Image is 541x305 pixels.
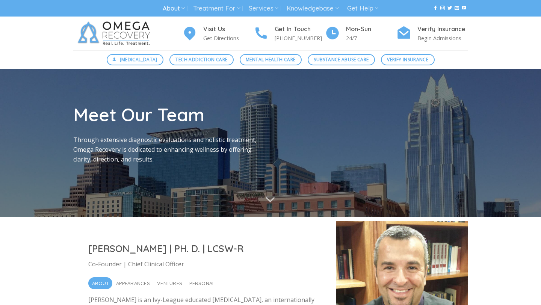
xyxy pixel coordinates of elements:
p: Begin Admissions [417,34,468,42]
span: [MEDICAL_DATA] [120,56,157,63]
a: Follow on Instagram [440,6,445,11]
a: Mental Health Care [240,54,302,65]
a: Follow on YouTube [462,6,466,11]
p: [PHONE_NUMBER] [275,34,325,42]
span: Substance Abuse Care [314,56,369,63]
a: Get In Touch [PHONE_NUMBER] [254,24,325,43]
a: Services [249,2,278,15]
a: [MEDICAL_DATA] [107,54,164,65]
a: Follow on Twitter [447,6,452,11]
span: Mental Health Care [246,56,295,63]
span: Tech Addiction Care [175,56,227,63]
span: Appearances [116,277,150,289]
a: Visit Us Get Directions [182,24,254,43]
p: 24/7 [346,34,396,42]
a: Substance Abuse Care [308,54,375,65]
span: Personal [189,277,215,289]
a: Treatment For [193,2,240,15]
a: Send us an email [455,6,459,11]
a: Follow on Facebook [433,6,438,11]
p: Co-Founder | Chief Clinical Officer [88,260,321,269]
span: About [92,277,109,289]
a: About [163,2,185,15]
a: Verify Insurance [381,54,435,65]
a: Get Help [347,2,378,15]
img: Omega Recovery [73,17,158,50]
a: Knowledgebase [287,2,339,15]
a: Tech Addiction Care [169,54,234,65]
h1: Meet Our Team [73,103,265,126]
span: Verify Insurance [387,56,428,63]
h4: Get In Touch [275,24,325,34]
button: Scroll for more [256,190,285,210]
a: Verify Insurance Begin Admissions [396,24,468,43]
h4: Visit Us [203,24,254,34]
h4: Verify Insurance [417,24,468,34]
h4: Mon-Sun [346,24,396,34]
p: Get Directions [203,34,254,42]
h2: [PERSON_NAME] | PH. D. | LCSW-R [88,242,321,255]
p: Through extensive diagnostic evaluations and holistic treatment, Omega Recovery is dedicated to e... [73,135,265,164]
span: Ventures [157,277,182,289]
